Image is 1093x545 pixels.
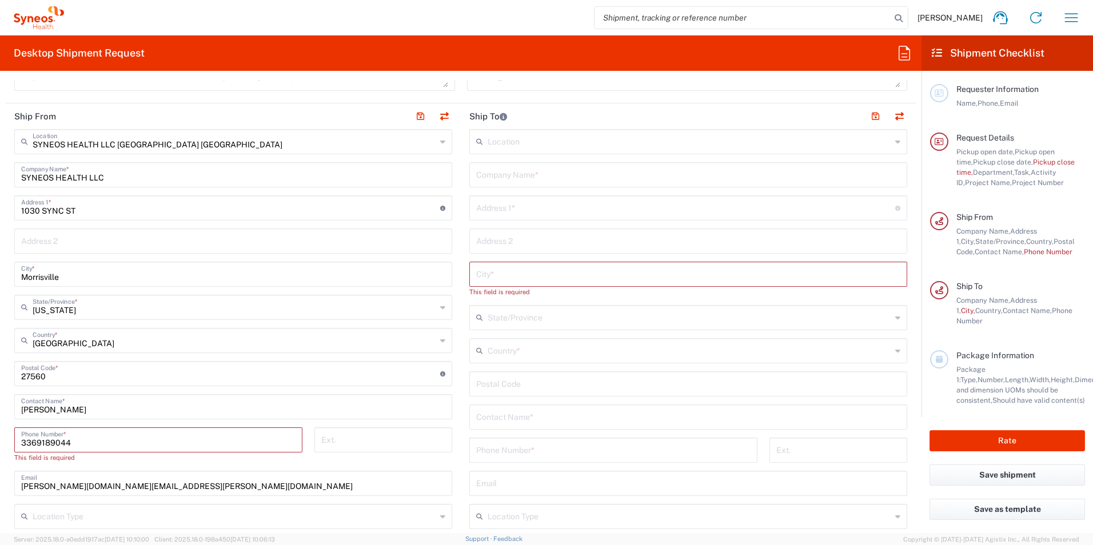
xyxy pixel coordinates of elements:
h2: Ship From [14,111,56,122]
span: Height, [1051,375,1075,384]
span: [PERSON_NAME] [918,13,983,23]
span: Copyright © [DATE]-[DATE] Agistix Inc., All Rights Reserved [903,534,1079,544]
span: Pickup close date, [973,158,1033,166]
span: Contact Name, [975,247,1024,256]
span: Company Name, [956,227,1010,235]
span: Country, [975,306,1003,315]
span: [DATE] 10:06:13 [230,536,275,543]
span: Server: 2025.18.0-a0edd1917ac [14,536,149,543]
h2: Shipment Checklist [932,46,1044,60]
span: Should have valid content(s) [992,396,1085,404]
span: Request Details [956,133,1014,142]
span: Name, [956,99,978,107]
span: Phone Number [1024,247,1072,256]
span: Email [1000,99,1019,107]
span: City, [961,237,975,246]
span: Department, [973,168,1014,177]
input: Shipment, tracking or reference number [595,7,891,29]
span: Task, [1014,168,1031,177]
h2: Ship To [469,111,507,122]
span: Country, [1026,237,1054,246]
span: Pickup open date, [956,147,1015,156]
div: This field is required [14,452,302,463]
a: Feedback [493,535,522,542]
button: Rate [930,430,1085,451]
span: Ship To [956,282,983,291]
span: Width, [1030,375,1051,384]
span: Company Name, [956,296,1010,304]
span: Ship From [956,213,993,222]
span: Phone, [978,99,1000,107]
span: Project Name, [965,178,1012,187]
span: Type, [960,375,978,384]
span: Length, [1005,375,1030,384]
span: Contact Name, [1003,306,1052,315]
button: Save as template [930,499,1085,520]
span: State/Province, [975,237,1026,246]
a: Support [465,535,494,542]
span: Project Number [1012,178,1064,187]
span: Client: 2025.18.0-198a450 [154,536,275,543]
span: [DATE] 10:10:00 [105,536,149,543]
span: Package Information [956,351,1034,360]
span: Requester Information [956,85,1039,94]
h2: Desktop Shipment Request [14,46,145,60]
span: City, [961,306,975,315]
span: Number, [978,375,1005,384]
div: This field is required [469,287,907,297]
span: Package 1: [956,365,986,384]
button: Save shipment [930,464,1085,486]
